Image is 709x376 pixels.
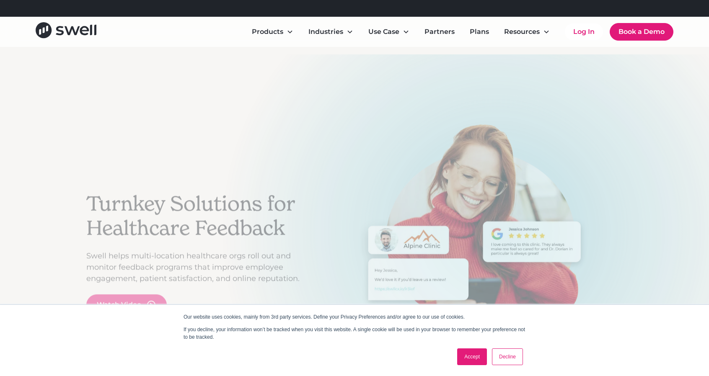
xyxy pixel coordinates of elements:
p: Swell helps multi-location healthcare orgs roll out and monitor feedback programs that improve em... [86,250,313,284]
div: Watch Video [97,300,141,310]
a: Log In [565,23,603,40]
a: Book a Demo [610,23,673,41]
div: Resources [504,27,540,37]
a: Plans [463,23,496,40]
div: Industries [302,23,360,40]
h2: Turnkey Solutions for Healthcare Feedback [86,192,313,240]
div: Use Case [362,23,416,40]
div: Industries [308,27,343,37]
div: Resources [497,23,556,40]
div: Use Case [368,27,399,37]
div: Products [252,27,283,37]
p: Our website uses cookies, mainly from 3rd party services. Define your Privacy Preferences and/or ... [184,313,525,321]
a: Partners [418,23,461,40]
p: If you decline, your information won’t be tracked when you visit this website. A single cookie wi... [184,326,525,341]
div: Products [245,23,300,40]
a: Decline [492,348,523,365]
a: home [36,22,96,41]
a: Accept [457,348,487,365]
a: open lightbox [86,294,167,315]
div: 1 of 3 [321,124,623,356]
